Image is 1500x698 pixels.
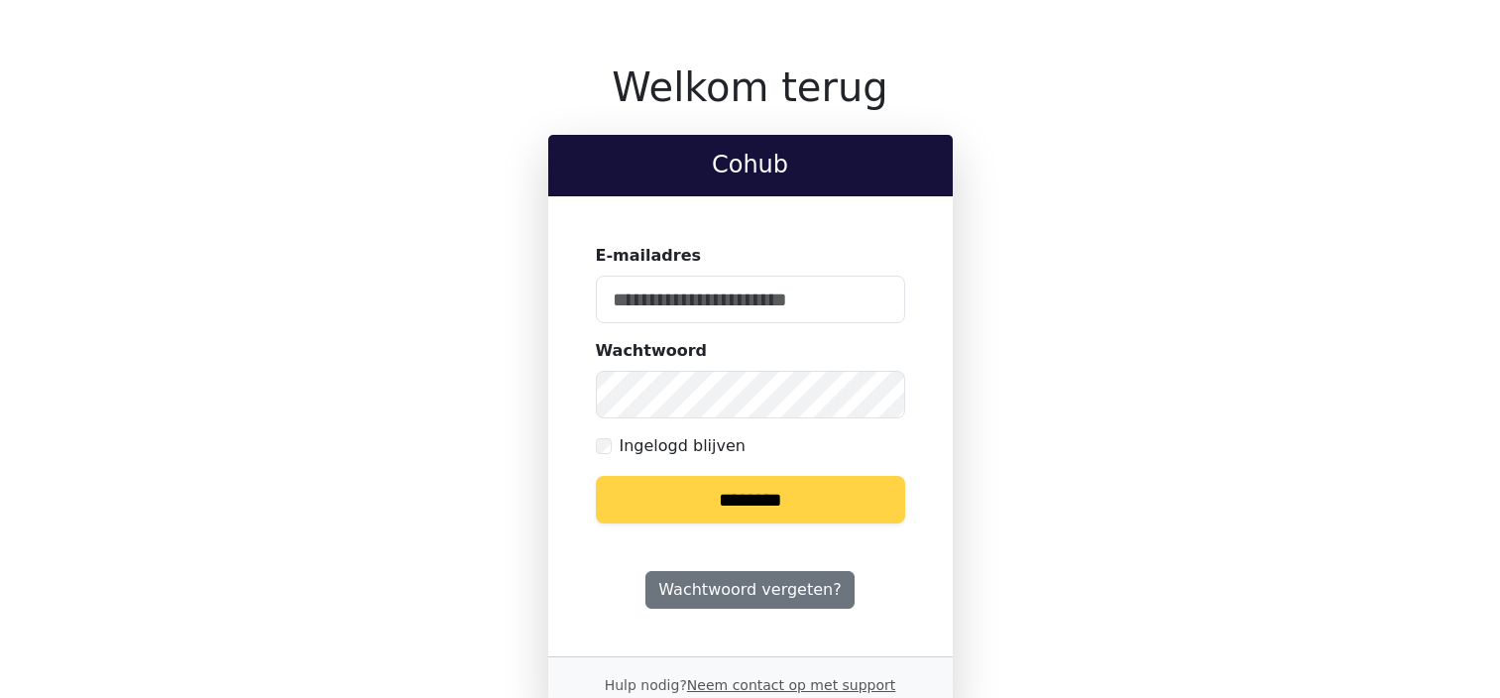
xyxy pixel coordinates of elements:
h2: Cohub [564,151,937,179]
small: Hulp nodig? [605,677,896,693]
label: E-mailadres [596,244,702,268]
a: Wachtwoord vergeten? [645,571,854,609]
a: Neem contact op met support [687,677,895,693]
label: Ingelogd blijven [620,434,746,458]
h1: Welkom terug [548,63,953,111]
label: Wachtwoord [596,339,708,363]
